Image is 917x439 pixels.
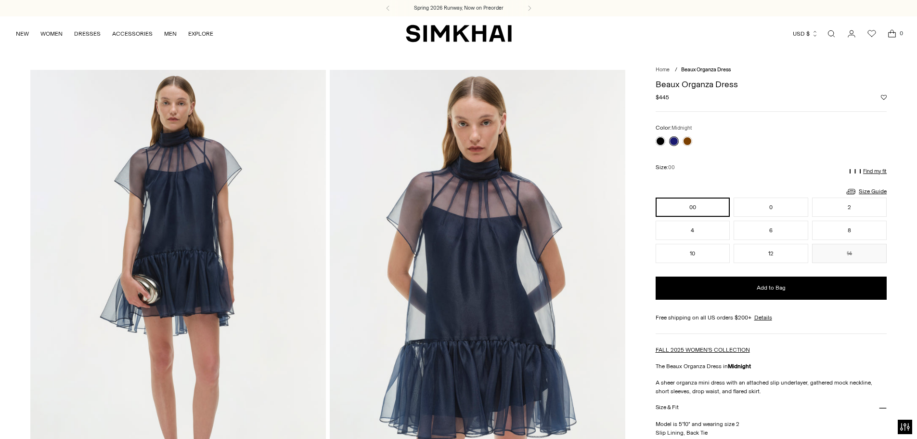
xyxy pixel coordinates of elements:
a: SIMKHAI [406,24,512,43]
strong: Midnight [728,363,751,370]
a: DRESSES [74,23,101,44]
button: 14 [812,244,887,263]
a: Open search modal [822,24,841,43]
button: USD $ [793,23,818,44]
a: Wishlist [862,24,881,43]
div: / [675,66,677,74]
a: ACCESSORIES [112,23,153,44]
a: Spring 2026 Runway, Now on Preorder [414,4,504,12]
button: 8 [812,221,887,240]
label: Color: [656,123,692,133]
button: 12 [734,244,808,263]
span: 00 [668,164,675,171]
a: WOMEN [40,23,63,44]
button: 0 [734,198,808,217]
a: Size Guide [845,186,887,198]
a: FALL 2025 WOMEN'S COLLECTION [656,346,750,353]
nav: breadcrumbs [656,66,887,74]
button: Add to Wishlist [881,94,887,100]
h3: Size & Fit [656,404,679,411]
button: 00 [656,198,730,217]
button: Size & Fit [656,396,887,420]
iframe: Sign Up via Text for Offers [8,402,97,431]
a: MEN [164,23,177,44]
button: 4 [656,221,730,240]
p: The Beaux Organza Dress in [656,362,887,371]
p: Model is 5'10" and wearing size 2 Slip Lining, Back Tie [656,420,887,437]
a: EXPLORE [188,23,213,44]
span: Beaux Organza Dress [681,67,731,73]
a: Go to the account page [842,24,861,43]
span: Add to Bag [757,284,786,292]
a: Details [754,313,772,322]
button: 6 [734,221,808,240]
button: Add to Bag [656,277,887,300]
button: 2 [812,198,887,217]
h1: Beaux Organza Dress [656,80,887,89]
a: Home [656,67,670,73]
span: Midnight [672,125,692,131]
div: Free shipping on all US orders $200+ [656,313,887,322]
a: NEW [16,23,29,44]
label: Size: [656,163,675,172]
a: Open cart modal [882,24,902,43]
span: 0 [897,29,905,38]
button: 10 [656,244,730,263]
span: $445 [656,93,669,102]
p: A sheer organza mini dress with an attached slip underlayer, gathered mock neckline, short sleeve... [656,378,887,396]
